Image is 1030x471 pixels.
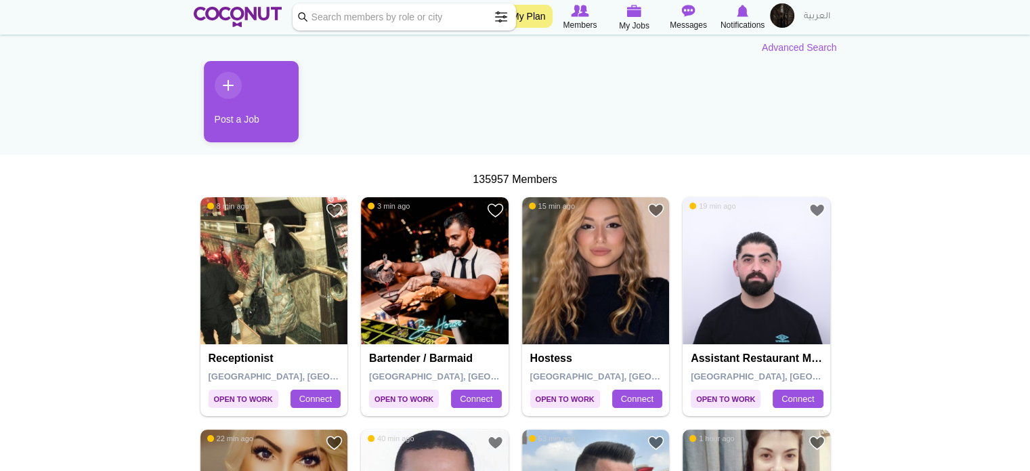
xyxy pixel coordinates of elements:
[487,434,504,451] a: Add to Favourites
[529,201,575,211] span: 15 min ago
[563,18,597,32] span: Members
[368,201,410,211] span: 3 min ago
[691,371,884,382] span: [GEOGRAPHIC_DATA], [GEOGRAPHIC_DATA]
[612,390,662,409] a: Connect
[647,434,664,451] a: Add to Favourites
[529,434,575,443] span: 53 min ago
[737,5,748,17] img: Notifications
[209,352,343,365] h4: Receptionist
[326,434,343,451] a: Add to Favourites
[369,390,439,408] span: Open to Work
[487,202,504,219] a: Add to Favourites
[809,202,825,219] a: Add to Favourites
[326,202,343,219] a: Add to Favourites
[369,371,562,382] span: [GEOGRAPHIC_DATA], [GEOGRAPHIC_DATA]
[762,41,837,54] a: Advanced Search
[204,61,299,142] a: Post a Job
[721,18,765,32] span: Notifications
[809,434,825,451] a: Add to Favourites
[451,390,501,409] a: Connect
[689,434,735,443] span: 1 hour ago
[773,390,823,409] a: Connect
[670,18,707,32] span: Messages
[207,434,253,443] span: 22 min ago
[194,61,288,152] li: 1 / 1
[194,172,837,188] div: 135957 Members
[505,5,553,28] a: My Plan
[553,3,607,32] a: Browse Members Members
[797,3,837,30] a: العربية
[571,5,588,17] img: Browse Members
[691,390,760,408] span: Open to Work
[293,3,516,30] input: Search members by role or city
[291,390,341,409] a: Connect
[369,352,504,365] h4: Bartender / Barmaid
[530,371,723,382] span: [GEOGRAPHIC_DATA], [GEOGRAPHIC_DATA]
[530,352,665,365] h4: Hostess
[662,3,716,32] a: Messages Messages
[647,202,664,219] a: Add to Favourites
[619,19,649,33] span: My Jobs
[194,7,282,27] img: Home
[209,390,278,408] span: Open to Work
[716,3,770,32] a: Notifications Notifications
[368,434,414,443] span: 40 min ago
[209,371,402,382] span: [GEOGRAPHIC_DATA], [GEOGRAPHIC_DATA]
[627,5,642,17] img: My Jobs
[689,201,735,211] span: 19 min ago
[682,5,695,17] img: Messages
[691,352,825,365] h4: Assistant Restaurant Manager
[530,390,600,408] span: Open to Work
[607,3,662,33] a: My Jobs My Jobs
[207,201,249,211] span: 8 min ago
